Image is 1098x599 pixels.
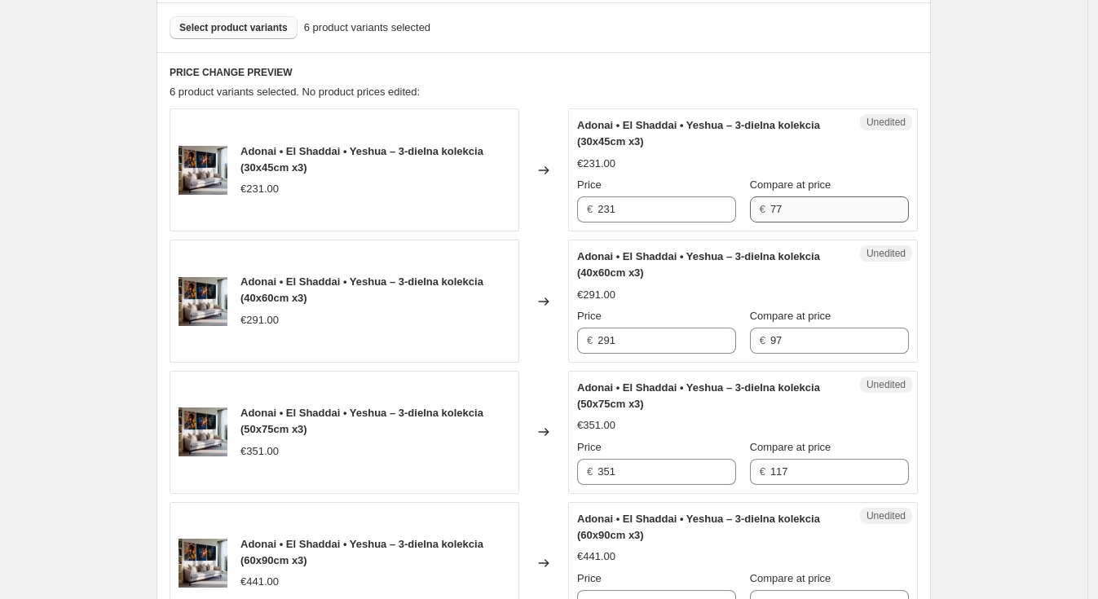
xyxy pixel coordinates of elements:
span: Compare at price [750,572,831,584]
span: Adonai • El Shaddai • Yeshua – 3-dielna kolekcia (50x75cm x3) [577,381,820,410]
h6: PRICE CHANGE PREVIEW [170,66,918,79]
div: €351.00 [577,417,615,434]
span: Unedited [866,509,906,522]
div: €291.00 [577,287,615,303]
div: €291.00 [240,312,279,328]
span: Price [577,572,602,584]
div: €441.00 [577,548,615,565]
span: Compare at price [750,441,831,453]
span: Adonai • El Shaddai • Yeshua – 3-dielna kolekcia (30x45cm x3) [577,119,820,148]
div: €351.00 [240,443,279,460]
span: € [587,334,593,346]
span: Compare at price [750,310,831,322]
button: Select product variants [170,16,298,39]
span: Price [577,310,602,322]
span: Price [577,441,602,453]
div: €231.00 [240,181,279,197]
span: € [760,334,765,346]
span: Select product variants [179,21,288,34]
span: € [760,465,765,478]
span: Adonai • El Shaddai • Yeshua – 3-dielna kolekcia (40x60cm x3) [577,250,820,279]
span: Compare at price [750,178,831,191]
span: € [587,465,593,478]
span: Adonai • El Shaddai • Yeshua – 3-dielna kolekcia (60x90cm x3) [240,538,483,566]
span: Unedited [866,247,906,260]
span: Adonai • El Shaddai • Yeshua – 3-dielna kolekcia (60x90cm x3) [577,513,820,541]
span: Adonai • El Shaddai • Yeshua – 3-dielna kolekcia (30x45cm x3) [240,145,483,174]
span: 6 product variants selected. No product prices edited: [170,86,420,98]
span: Unedited [866,378,906,391]
span: Unedited [866,116,906,129]
img: adonai_elshadai.yeshua_80x.jpg [179,539,227,588]
img: adonai_elshadai.yeshua_80x.jpg [179,407,227,456]
span: € [760,203,765,215]
span: Price [577,178,602,191]
span: Adonai • El Shaddai • Yeshua – 3-dielna kolekcia (40x60cm x3) [240,275,483,304]
span: 6 product variants selected [304,20,430,36]
span: € [587,203,593,215]
div: €441.00 [240,574,279,590]
div: €231.00 [577,156,615,172]
span: Adonai • El Shaddai • Yeshua – 3-dielna kolekcia (50x75cm x3) [240,407,483,435]
img: adonai_elshadai.yeshua_80x.jpg [179,277,227,326]
img: adonai_elshadai.yeshua_80x.jpg [179,146,227,195]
